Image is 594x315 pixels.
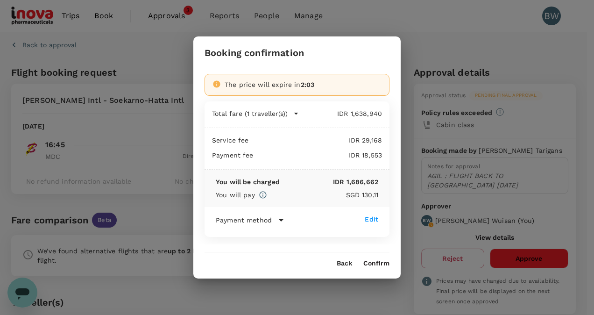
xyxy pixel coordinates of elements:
p: You will pay [216,190,255,200]
div: The price will expire in [225,80,382,89]
p: IDR 1,638,940 [299,109,382,118]
p: Service fee [212,136,249,145]
p: IDR 29,168 [249,136,382,145]
button: Total fare (1 traveller(s)) [212,109,299,118]
button: Back [337,260,352,267]
p: You will be charged [216,177,280,186]
h3: Booking confirmation [205,48,304,58]
p: IDR 18,553 [254,150,382,160]
p: IDR 1,686,662 [280,177,378,186]
div: Edit [365,215,378,224]
p: SGD 130.11 [267,190,378,200]
p: Total fare (1 traveller(s)) [212,109,288,118]
button: Confirm [363,260,389,267]
span: 2:03 [301,81,315,88]
p: Payment method [216,215,272,225]
p: Payment fee [212,150,254,160]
